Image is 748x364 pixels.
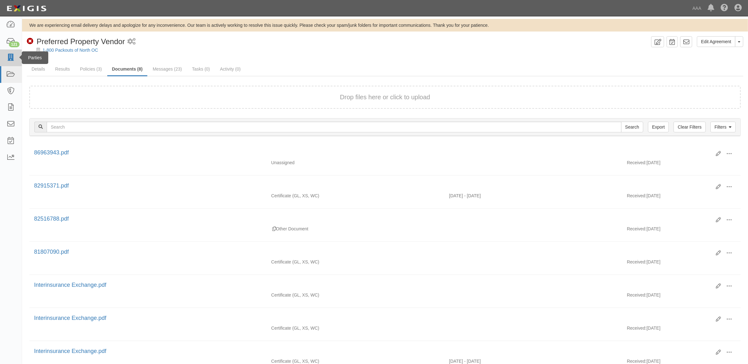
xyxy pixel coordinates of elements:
a: Interinsurance Exchange.pdf [34,282,106,288]
div: General Liability Excess/Umbrella Liability Workers Compensation/Employers Liability [267,325,445,331]
div: Other Document [267,226,445,232]
div: [DATE] [622,226,741,235]
a: Documents (8) [107,63,147,76]
div: Interinsurance Exchange.pdf [34,347,711,355]
div: [DATE] [622,193,741,202]
a: Edit Agreement [697,36,735,47]
a: Activity (0) [215,63,245,75]
div: Parties [22,51,48,64]
div: We are experiencing email delivery delays and apologize for any inconvenience. Our team is active... [22,22,748,28]
a: Clear Filters [674,122,705,132]
a: Policies (3) [75,63,106,75]
a: Export [648,122,669,132]
a: Interinsurance Exchange.pdf [34,315,106,321]
div: General Liability Excess/Umbrella Liability Workers Compensation/Employers Liability [267,193,445,199]
div: [DATE] [622,159,741,169]
p: Received: [627,159,646,166]
i: 1 scheduled workflow [127,38,136,45]
a: 82516788.pdf [34,216,69,222]
a: Filters [710,122,736,132]
p: Received: [627,259,646,265]
div: Preferred Property Vendor [27,36,125,47]
div: Effective - Expiration [444,325,622,325]
div: Unassigned [267,159,445,166]
p: Received: [627,226,646,232]
div: 82516788.pdf [34,215,711,223]
button: Drop files here or click to upload [340,93,430,102]
a: Tasks (0) [187,63,215,75]
a: Messages (23) [148,63,187,75]
p: Received: [627,193,646,199]
p: Received: [627,325,646,331]
div: 86963943.pdf [34,149,711,157]
div: 81807090.pdf [34,248,711,256]
a: Results [50,63,75,75]
div: 82915371.pdf [34,182,711,190]
input: Search [47,122,621,132]
span: Preferred Property Vendor [37,37,125,46]
a: 1-800 Packouts of North OC [43,48,98,53]
div: [DATE] [622,325,741,334]
a: AAA [689,2,704,14]
a: 86963943.pdf [34,149,69,156]
div: Interinsurance Exchange.pdf [34,281,711,289]
div: General Liability Excess/Umbrella Liability Workers Compensation/Employers Liability [267,292,445,298]
a: Details [27,63,50,75]
i: Help Center - Complianz [721,4,728,12]
a: 81807090.pdf [34,249,69,255]
div: Duplicate [272,226,276,232]
img: logo-5460c22ac91f19d4615b14bd174203de0afe785f0fc80cf4dbbc73dc1793850b.png [5,3,48,14]
div: Interinsurance Exchange.pdf [34,314,711,322]
input: Search [621,122,643,132]
div: [DATE] [622,292,741,301]
div: [DATE] [622,259,741,268]
div: 121 [9,42,20,47]
div: General Liability Excess/Umbrella Liability Workers Compensation/Employers Liability [267,259,445,265]
i: Non-Compliant [27,38,33,45]
a: Interinsurance Exchange.pdf [34,348,106,354]
div: Effective 08/27/2024 - Expiration 08/27/2025 [444,193,622,199]
a: 82915371.pdf [34,182,69,189]
p: Received: [627,292,646,298]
